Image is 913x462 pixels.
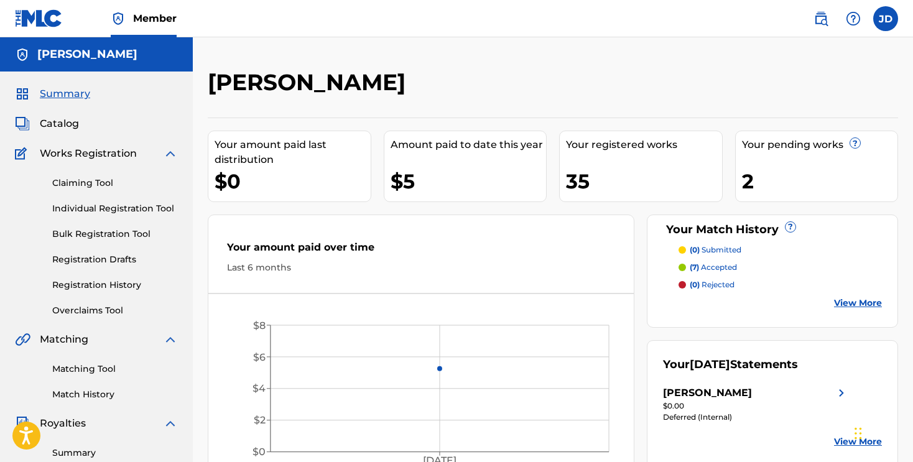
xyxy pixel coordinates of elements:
[15,116,30,131] img: Catalog
[834,435,882,448] a: View More
[52,363,178,376] a: Matching Tool
[690,245,700,254] span: (0)
[15,332,30,347] img: Matching
[215,167,371,195] div: $0
[15,146,31,161] img: Works Registration
[215,137,371,167] div: Your amount paid last distribution
[663,412,849,423] div: Deferred (Internal)
[690,262,699,272] span: (7)
[52,177,178,190] a: Claiming Tool
[253,351,266,363] tspan: $6
[873,6,898,31] div: User Menu
[663,400,849,412] div: $0.00
[663,221,882,238] div: Your Match History
[163,146,178,161] img: expand
[855,415,862,452] div: Drag
[111,11,126,26] img: Top Rightsholder
[163,332,178,347] img: expand
[253,383,266,395] tspan: $4
[786,222,795,232] span: ?
[679,262,882,273] a: (7) accepted
[52,446,178,460] a: Summary
[566,167,722,195] div: 35
[663,356,798,373] div: Your Statements
[52,304,178,317] a: Overclaims Tool
[391,137,547,152] div: Amount paid to date this year
[15,47,30,62] img: Accounts
[253,320,266,331] tspan: $8
[850,138,860,148] span: ?
[15,86,90,101] a: SummarySummary
[40,86,90,101] span: Summary
[391,167,547,195] div: $5
[40,332,88,347] span: Matching
[813,11,828,26] img: search
[663,386,849,423] a: [PERSON_NAME]right chevron icon$0.00Deferred (Internal)
[40,116,79,131] span: Catalog
[679,279,882,290] a: (0) rejected
[690,244,741,256] p: submitted
[846,11,861,26] img: help
[690,279,735,290] p: rejected
[133,11,177,25] span: Member
[163,416,178,431] img: expand
[227,261,615,274] div: Last 6 months
[851,402,913,462] iframe: Chat Widget
[253,446,266,458] tspan: $0
[834,297,882,310] a: View More
[663,386,752,400] div: [PERSON_NAME]
[37,47,137,62] h5: JEFFERY TODD DUNNIGAN
[15,86,30,101] img: Summary
[15,416,30,431] img: Royalties
[690,358,730,371] span: [DATE]
[52,388,178,401] a: Match History
[690,280,700,289] span: (0)
[52,279,178,292] a: Registration History
[227,240,615,261] div: Your amount paid over time
[679,244,882,256] a: (0) submitted
[841,6,866,31] div: Help
[52,202,178,215] a: Individual Registration Tool
[566,137,722,152] div: Your registered works
[40,146,137,161] span: Works Registration
[52,228,178,241] a: Bulk Registration Tool
[52,253,178,266] a: Registration Drafts
[742,137,898,152] div: Your pending works
[15,9,63,27] img: MLC Logo
[40,416,86,431] span: Royalties
[208,68,412,96] h2: [PERSON_NAME]
[809,6,833,31] a: Public Search
[690,262,737,273] p: accepted
[254,414,266,426] tspan: $2
[878,289,913,389] iframe: Resource Center
[834,386,849,400] img: right chevron icon
[15,116,79,131] a: CatalogCatalog
[742,167,898,195] div: 2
